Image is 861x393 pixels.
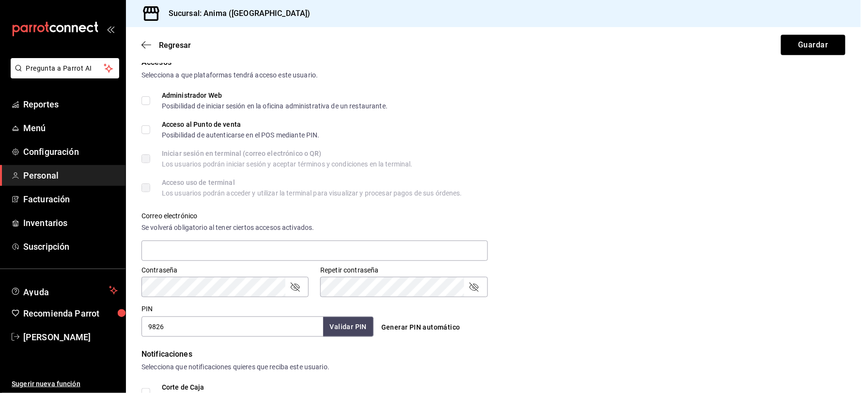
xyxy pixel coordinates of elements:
[23,285,105,296] span: Ayuda
[7,70,119,80] a: Pregunta a Parrot AI
[162,121,320,128] div: Acceso al Punto de venta
[162,161,413,167] div: Los usuarios podrán iniciar sesión y aceptar términos y condiciones en la terminal.
[323,317,374,337] button: Validar PIN
[781,35,845,55] button: Guardar
[141,348,845,360] div: Notificaciones
[11,58,119,78] button: Pregunta a Parrot AI
[162,179,462,186] div: Acceso uso de terminal
[23,216,118,229] span: Inventarios
[141,41,191,50] button: Regresar
[141,317,323,337] input: 3 a 6 dígitos
[320,267,487,274] label: Repetir contraseña
[162,132,320,138] div: Posibilidad de autenticarse en el POS mediante PIN.
[141,213,488,220] label: Correo electrónico
[141,267,309,274] label: Contraseña
[159,41,191,50] span: Regresar
[23,145,118,158] span: Configuración
[162,150,413,157] div: Iniciar sesión en terminal (correo electrónico o QR)
[141,70,845,80] div: Selecciona a que plataformas tendrá acceso este usuario.
[289,281,301,293] button: passwordField
[23,169,118,182] span: Personal
[23,240,118,253] span: Suscripción
[107,25,114,33] button: open_drawer_menu
[141,306,153,313] label: PIN
[23,307,118,320] span: Recomienda Parrot
[26,63,104,74] span: Pregunta a Parrot AI
[162,103,388,109] div: Posibilidad de iniciar sesión en la oficina administrativa de un restaurante.
[12,379,118,389] span: Sugerir nueva función
[141,362,845,372] div: Selecciona que notificaciones quieres que reciba este usuario.
[162,190,462,196] div: Los usuarios podrán acceder y utilizar la terminal para visualizar y procesar pagos de sus órdenes.
[23,193,118,206] span: Facturación
[23,121,118,135] span: Menú
[161,8,311,19] h3: Sucursal: Anima ([GEOGRAPHIC_DATA])
[162,384,350,391] div: Corte de Caja
[23,98,118,111] span: Reportes
[141,223,488,233] div: Se volverá obligatorio al tener ciertos accesos activados.
[468,281,480,293] button: passwordField
[377,318,464,336] button: Generar PIN automático
[23,331,118,344] span: [PERSON_NAME]
[162,92,388,99] div: Administrador Web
